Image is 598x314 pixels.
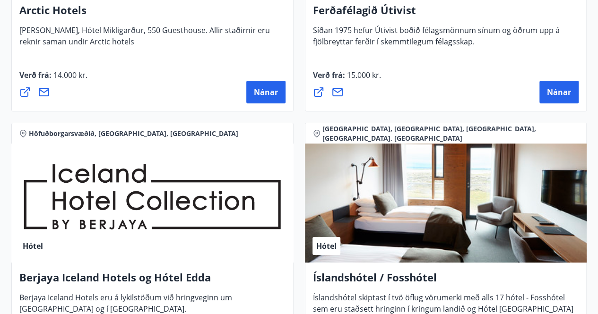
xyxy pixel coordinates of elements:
span: Verð frá : [19,70,87,88]
span: Hótel [23,241,43,251]
h4: Íslandshótel / Fosshótel [313,270,579,292]
span: [GEOGRAPHIC_DATA], [GEOGRAPHIC_DATA], [GEOGRAPHIC_DATA], [GEOGRAPHIC_DATA], [GEOGRAPHIC_DATA] [322,124,579,143]
span: Nánar [254,87,278,97]
span: Síðan 1975 hefur Útivist boðið félagsmönnum sínum og öðrum upp á fjölbreyttar ferðir í skemmtileg... [313,25,560,54]
span: [PERSON_NAME], Hótel Mikligarður, 550 Guesthouse. Allir staðirnir eru reknir saman undir Arctic h... [19,25,270,54]
button: Nánar [246,81,286,103]
span: Verð frá : [313,70,381,88]
span: 14.000 kr. [52,70,87,80]
span: 15.000 kr. [345,70,381,80]
span: Höfuðborgarsvæðið, [GEOGRAPHIC_DATA], [GEOGRAPHIC_DATA] [29,129,238,138]
span: Hótel [316,241,337,251]
span: Nánar [547,87,571,97]
h4: Arctic Hotels [19,3,286,25]
button: Nánar [539,81,579,103]
h4: Ferðafélagið Útivist [313,3,579,25]
h4: Berjaya Iceland Hotels og Hótel Edda [19,270,286,292]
